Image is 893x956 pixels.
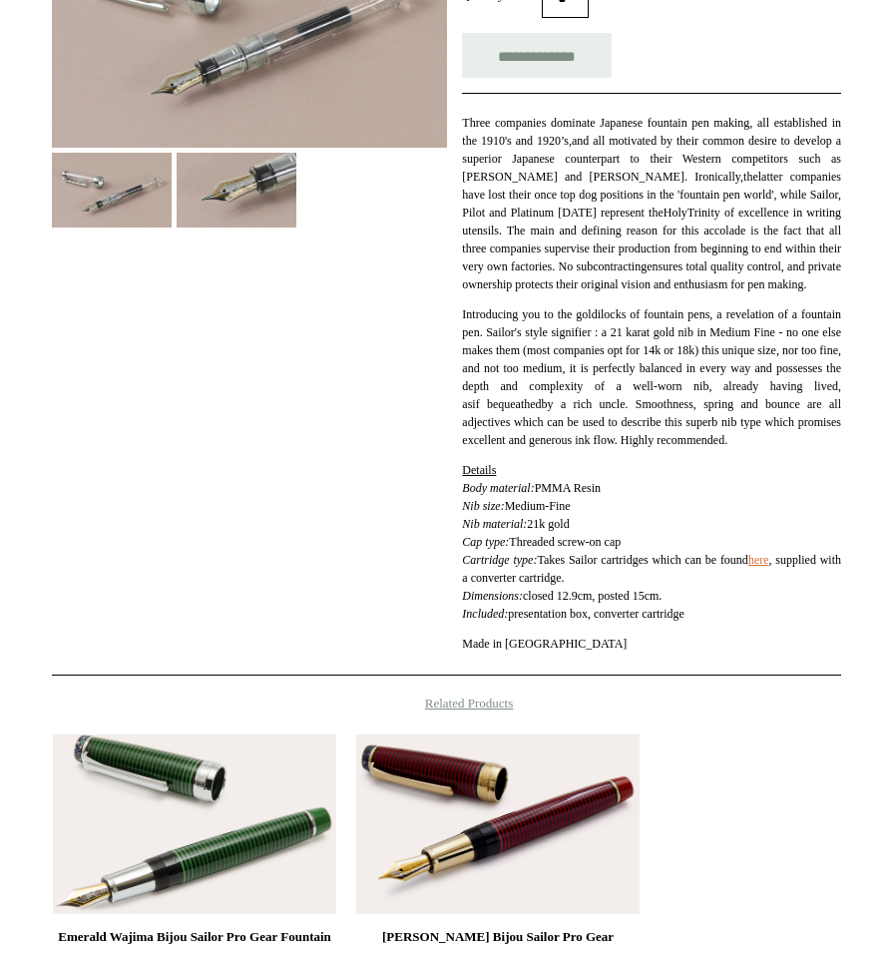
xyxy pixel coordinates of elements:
p: Made in [GEOGRAPHIC_DATA] [462,635,841,653]
span: if bequeathed [472,397,541,411]
em: Nib size: [462,499,504,513]
em: Dimensions: [462,589,523,603]
em: Body material: [462,481,534,495]
span: and all motivated by their common desire to develop a superior Japanese counterpart to their West... [462,134,841,184]
span: PMMA Resin Medium-Fine 21k gold Threaded screw-on cap [462,463,621,567]
span: , [569,134,572,148]
span: Details [462,463,496,477]
img: Emerald Wajima Bijou Sailor Pro Gear Fountain Pen [53,734,336,914]
span: latter companies have lost their once top dog positions in the 'fountain pen world', while Sailor... [462,170,841,220]
span: by a rich uncle. Smoothness, spring and bounce are all adjectives which can be used to describe t... [462,397,841,447]
a: Emerald Wajima Bijou Sailor Pro Gear Fountain Pen Emerald Wajima Bijou Sailor Pro Gear Fountain Pen [53,734,336,914]
span: e [647,259,652,273]
span: H [664,206,672,220]
em: Nib material: [462,517,527,531]
em: Included: [462,607,508,621]
span: nsures total quality control, and private ownership protects their original vision and enthusiasm... [462,259,841,291]
img: Demonstrator Clear Sailor Pro Gear 21k MF Fountain Pen [177,153,296,228]
a: here [748,553,769,567]
span: Takes Sailor cartridges which can be found , supplied with a converter cartridge. [462,553,841,585]
img: Ruby Wajima Bijou Sailor Pro Gear Fountain Pen [356,734,640,914]
span: Three companies dominate Japanese fountain pen making, all established in the 1910's and 1920’s [462,116,841,148]
span: the [743,170,758,184]
span: oly [671,206,686,220]
em: Cartridge type: [462,553,537,567]
span: closed 12.9cm, posted 15cm. [523,589,662,603]
p: Introducing you to the goldilocks of fountain pens, a revelation of a fountain pen. Sailor's styl... [462,305,841,449]
img: Demonstrator Clear Sailor Pro Gear 21k MF Fountain Pen [52,153,172,228]
a: Ruby Wajima Bijou Sailor Pro Gear Fountain Pen Ruby Wajima Bijou Sailor Pro Gear Fountain Pen [356,734,640,914]
em: Cap type: [462,535,509,549]
span: presentation box, converter cartridge [462,607,684,621]
span: T [687,206,694,220]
